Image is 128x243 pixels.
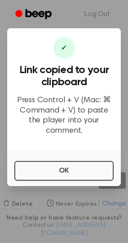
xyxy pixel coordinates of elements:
[14,64,114,88] h3: Link copied to your clipboard
[14,95,114,136] p: Press Control + V (Mac: ⌘ Command + V) to paste the player into your comment.
[75,4,119,25] a: Log Out
[14,161,114,181] button: OK
[53,37,75,59] div: ✔
[9,6,60,23] a: Beep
